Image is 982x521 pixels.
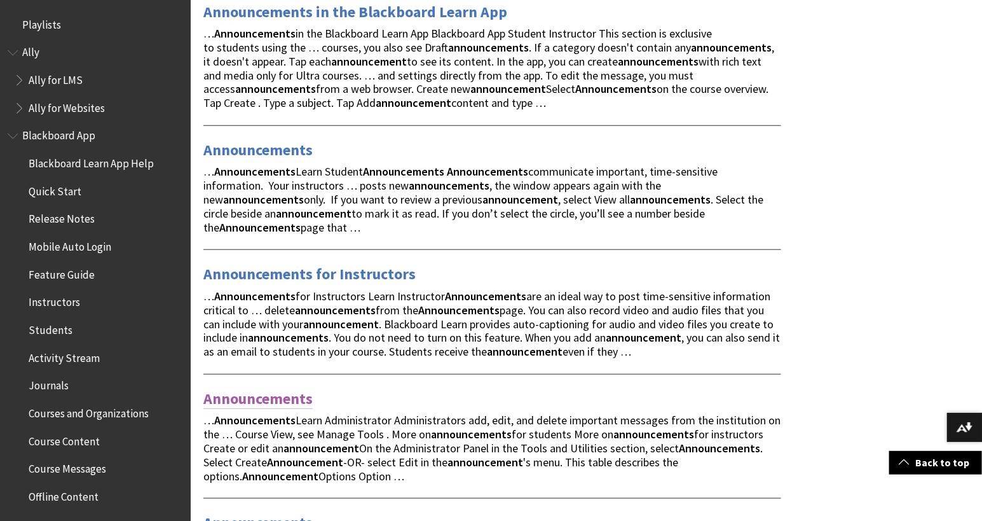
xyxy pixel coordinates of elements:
[203,413,781,483] span: … Learn Administrator Administrators add, edit, and delete important messages from the institutio...
[418,303,500,317] strong: Announcements
[889,451,982,475] a: Back to top
[29,181,81,198] span: Quick Start
[29,486,99,503] span: Offline Content
[248,330,329,345] strong: announcements
[376,95,451,110] strong: announcement
[203,289,780,359] span: … for Instructors Learn Instructor are an ideal way to post time-sensitive information critical t...
[445,289,526,303] strong: Announcements
[363,164,444,179] strong: Announcements
[29,319,72,337] span: Students
[575,81,657,96] strong: Announcements
[303,317,379,331] strong: announcement
[482,192,558,207] strong: announcement
[29,403,149,420] span: Courses and Organizations
[29,236,111,253] span: Mobile Auto Login
[203,264,416,284] a: Announcements for Instructors
[8,42,183,119] nav: Book outline for Anthology Ally Help
[22,14,61,31] span: Playlists
[331,54,407,69] strong: announcement
[29,375,69,392] span: Journals
[29,459,106,476] span: Course Messages
[242,469,318,483] strong: Announcement
[630,192,711,207] strong: announcements
[447,455,523,469] strong: announcement
[214,413,296,427] strong: Announcements
[487,344,563,359] strong: announcement
[409,178,489,193] strong: announcements
[29,264,95,281] span: Feature Guide
[203,2,507,22] a: Announcements in the Blackboard Learn App
[214,289,296,303] strong: Announcements
[219,220,301,235] strong: Announcements
[203,140,313,160] a: Announcements
[613,427,694,441] strong: announcements
[606,330,681,345] strong: announcement
[29,209,95,226] span: Release Notes
[203,26,774,110] span: … in the Blackboard Learn App Blackboard App Student Instructor This section is exclusive to stud...
[267,455,343,469] strong: Announcement
[29,97,105,115] span: Ally for Websites
[618,54,699,69] strong: announcements
[276,206,351,221] strong: announcement
[691,40,772,55] strong: announcements
[8,14,183,36] nav: Book outline for Playlists
[29,431,100,448] span: Course Content
[29,292,80,309] span: Instructors
[22,125,95,142] span: Blackboard App
[214,164,296,179] strong: Announcements
[29,347,100,365] span: Activity Stream
[203,389,313,409] a: Announcements
[679,441,760,455] strong: Announcements
[235,81,316,96] strong: announcements
[29,69,83,87] span: Ally for LMS
[283,441,359,455] strong: announcement
[203,164,763,234] span: … Learn Student communicate important, time-sensitive information. Your instructors … posts new ,...
[29,153,154,170] span: Blackboard Learn App Help
[470,81,546,96] strong: announcement
[448,40,529,55] strong: announcements
[223,192,304,207] strong: announcements
[22,42,39,59] span: Ally
[295,303,376,317] strong: announcements
[447,164,528,179] strong: Announcements
[431,427,512,441] strong: announcements
[214,26,296,41] strong: Announcements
